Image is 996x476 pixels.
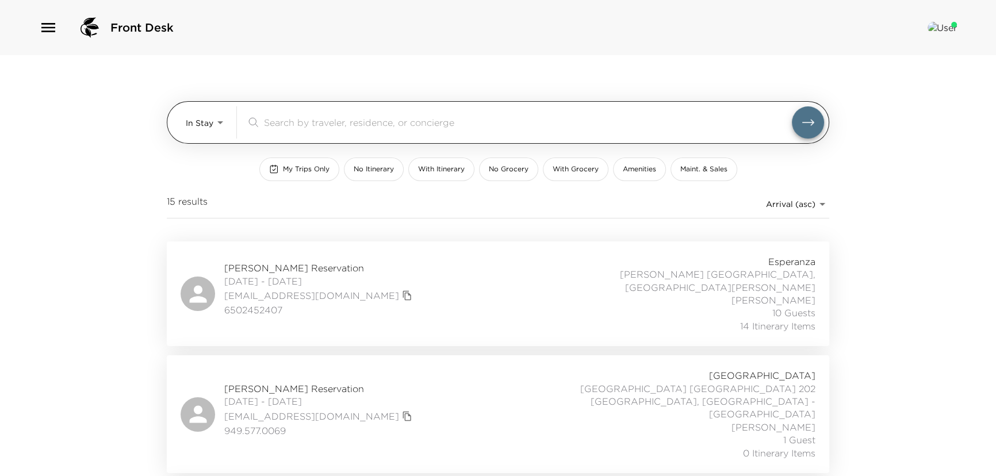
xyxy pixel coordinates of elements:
[76,14,104,41] img: logo
[224,289,399,302] a: [EMAIL_ADDRESS][DOMAIN_NAME]
[224,262,415,274] span: [PERSON_NAME] Reservation
[731,294,815,306] span: [PERSON_NAME]
[709,369,815,382] span: [GEOGRAPHIC_DATA]
[418,164,465,174] span: With Itinerary
[259,158,339,181] button: My Trips Only
[167,195,208,213] span: 15 results
[768,255,815,268] span: Esperanza
[743,447,815,459] span: 0 Itinerary Items
[783,433,815,446] span: 1 Guest
[110,20,174,36] span: Front Desk
[543,158,608,181] button: With Grocery
[489,164,528,174] span: No Grocery
[354,164,394,174] span: No Itinerary
[680,164,727,174] span: Maint. & Sales
[553,164,599,174] span: With Grocery
[561,268,815,294] span: [PERSON_NAME] [GEOGRAPHIC_DATA], [GEOGRAPHIC_DATA][PERSON_NAME]
[186,118,213,128] span: In Stay
[283,164,330,174] span: My Trips Only
[224,275,415,287] span: [DATE] - [DATE]
[928,22,957,33] img: User
[224,410,399,423] a: [EMAIL_ADDRESS][DOMAIN_NAME]
[561,382,815,421] span: [GEOGRAPHIC_DATA] [GEOGRAPHIC_DATA] 202 [GEOGRAPHIC_DATA], [GEOGRAPHIC_DATA] - [GEOGRAPHIC_DATA]
[399,408,415,424] button: copy primary member email
[772,306,815,319] span: 10 Guests
[740,320,815,332] span: 14 Itinerary Items
[408,158,474,181] button: With Itinerary
[766,199,815,209] span: Arrival (asc)
[623,164,656,174] span: Amenities
[613,158,666,181] button: Amenities
[671,158,737,181] button: Maint. & Sales
[224,424,415,437] span: 949.577.0069
[224,382,415,395] span: [PERSON_NAME] Reservation
[264,116,792,129] input: Search by traveler, residence, or concierge
[167,241,829,346] a: [PERSON_NAME] Reservation[DATE] - [DATE][EMAIL_ADDRESS][DOMAIN_NAME]copy primary member email6502...
[224,304,415,316] span: 6502452407
[344,158,404,181] button: No Itinerary
[167,355,829,473] a: [PERSON_NAME] Reservation[DATE] - [DATE][EMAIL_ADDRESS][DOMAIN_NAME]copy primary member email949....
[399,287,415,304] button: copy primary member email
[731,421,815,433] span: [PERSON_NAME]
[479,158,538,181] button: No Grocery
[224,395,415,408] span: [DATE] - [DATE]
